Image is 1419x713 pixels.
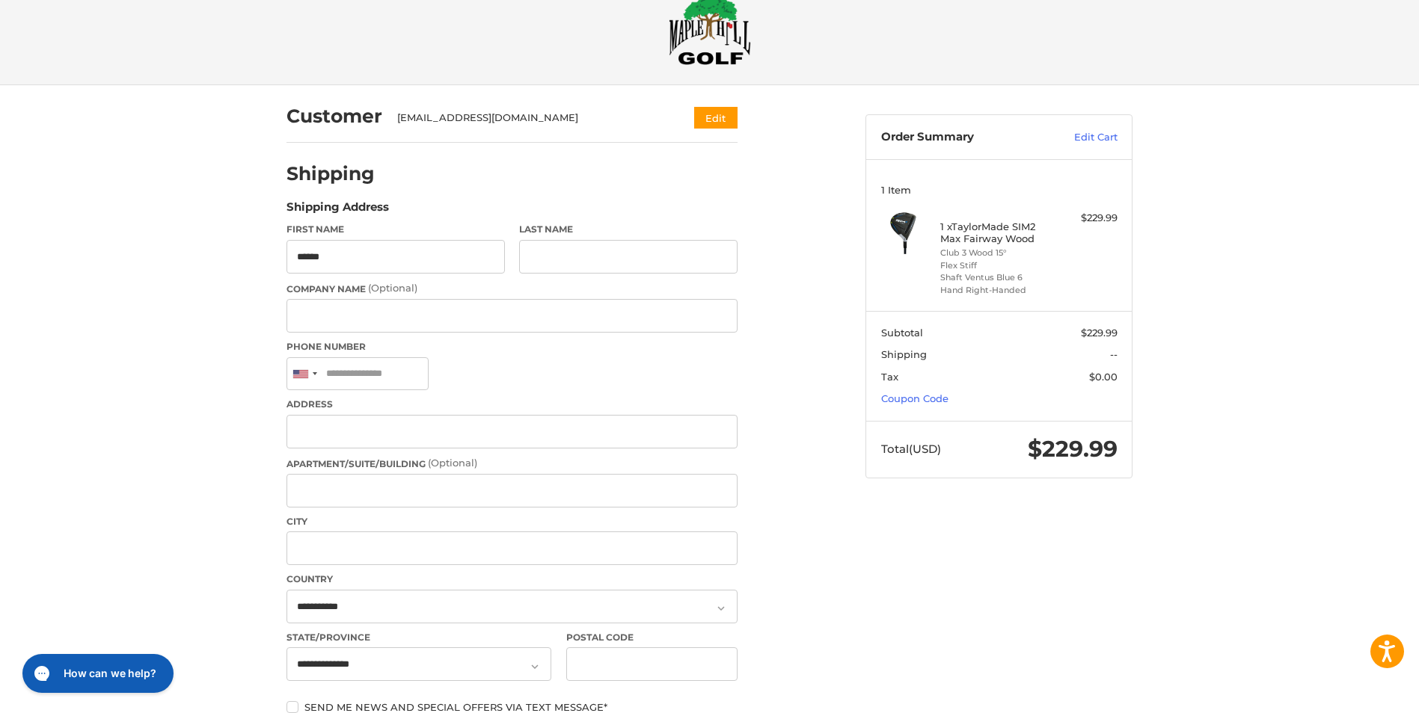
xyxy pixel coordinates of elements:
span: $229.99 [1028,435,1118,463]
span: $0.00 [1089,371,1118,383]
label: Postal Code [566,631,738,644]
label: City [286,515,738,528]
legend: Shipping Address [286,199,389,223]
h3: Order Summary [881,130,1042,145]
label: Apartment/Suite/Building [286,456,738,471]
div: $229.99 [1058,211,1118,226]
label: Last Name [519,223,738,236]
label: Address [286,398,738,411]
small: (Optional) [368,282,417,294]
span: Tax [881,371,898,383]
li: Flex Stiff [940,259,1055,272]
label: First Name [286,223,505,236]
iframe: Gorgias live chat messenger [15,649,178,698]
h4: 1 x TaylorMade SIM2 Max Fairway Wood [940,220,1055,245]
li: Club 3 Wood 15° [940,247,1055,259]
span: Shipping [881,348,927,360]
h3: 1 Item [881,184,1118,196]
h2: Shipping [286,162,375,185]
span: -- [1110,348,1118,360]
span: $229.99 [1081,327,1118,339]
span: Total (USD) [881,442,941,456]
div: [EMAIL_ADDRESS][DOMAIN_NAME] [397,111,666,126]
button: Edit [694,107,738,129]
label: State/Province [286,631,551,644]
label: Company Name [286,281,738,296]
h2: Customer [286,105,382,128]
small: (Optional) [428,457,477,469]
label: Send me news and special offers via text message* [286,701,738,713]
label: Country [286,572,738,586]
li: Hand Right-Handed [940,284,1055,297]
span: Subtotal [881,327,923,339]
div: United States: +1 [287,358,322,390]
a: Coupon Code [881,392,948,404]
li: Shaft Ventus Blue 6 [940,271,1055,284]
a: Edit Cart [1042,130,1118,145]
label: Phone Number [286,340,738,354]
